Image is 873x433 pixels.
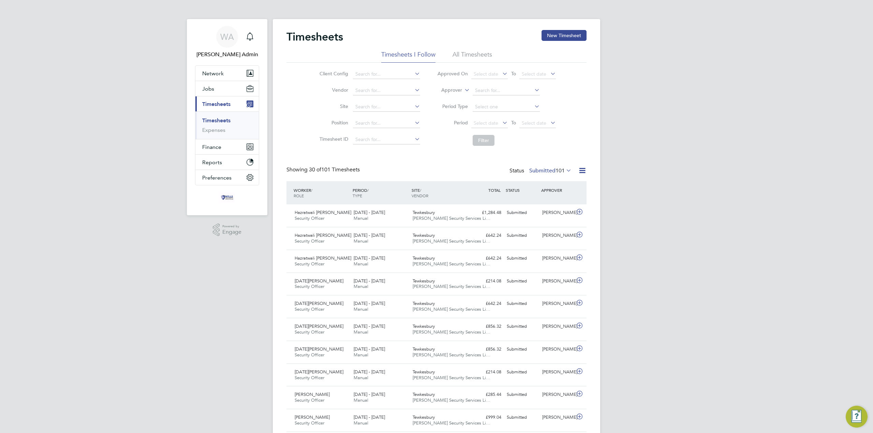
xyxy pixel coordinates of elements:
[351,184,410,202] div: PERIOD
[504,230,539,241] div: Submitted
[413,414,435,420] span: Tewkesbury
[195,155,259,170] button: Reports
[354,369,385,375] span: [DATE] - [DATE]
[413,238,490,244] span: [PERSON_NAME] Security Services Li…
[473,86,540,95] input: Search for...
[295,420,324,426] span: Security Officer
[509,118,518,127] span: To
[539,389,575,400] div: [PERSON_NAME]
[354,238,368,244] span: Manual
[202,101,231,107] span: Timesheets
[413,329,490,335] span: [PERSON_NAME] Security Services Li…
[354,255,385,261] span: [DATE] - [DATE]
[453,50,492,63] li: All Timesheets
[295,397,324,403] span: Security Officer
[539,207,575,218] div: [PERSON_NAME]
[539,276,575,287] div: [PERSON_NAME]
[295,346,343,352] span: [DATE][PERSON_NAME]
[295,329,324,335] span: Security Officer
[219,192,235,203] img: wills-security-logo-retina.png
[504,321,539,332] div: Submitted
[367,187,369,193] span: /
[469,276,504,287] div: £214.08
[195,111,259,139] div: Timesheets
[522,71,546,77] span: Select date
[317,71,348,77] label: Client Config
[295,323,343,329] span: [DATE][PERSON_NAME]
[469,230,504,241] div: £642.24
[474,120,498,126] span: Select date
[509,69,518,78] span: To
[469,298,504,309] div: £642.24
[317,120,348,126] label: Position
[295,306,324,312] span: Security Officer
[420,187,421,193] span: /
[295,352,324,358] span: Security Officer
[469,412,504,423] div: £999.04
[473,102,540,112] input: Select one
[354,306,368,312] span: Manual
[354,323,385,329] span: [DATE] - [DATE]
[846,406,868,428] button: Engage Resource Center
[295,414,330,420] span: [PERSON_NAME]
[195,139,259,154] button: Finance
[202,86,214,92] span: Jobs
[469,207,504,218] div: £1,284.48
[195,26,259,59] a: WA[PERSON_NAME] Admin
[504,276,539,287] div: Submitted
[381,50,435,63] li: Timesheets I Follow
[222,223,241,229] span: Powered by
[353,193,362,198] span: TYPE
[295,255,351,261] span: Hazratwali [PERSON_NAME]
[354,210,385,215] span: [DATE] - [DATE]
[504,367,539,378] div: Submitted
[286,30,343,44] h2: Timesheets
[522,120,546,126] span: Select date
[187,19,267,215] nav: Main navigation
[295,300,343,306] span: [DATE][PERSON_NAME]
[213,223,242,236] a: Powered byEngage
[195,50,259,59] span: Wills Admin
[195,96,259,111] button: Timesheets
[413,323,435,329] span: Tewkesbury
[354,329,368,335] span: Manual
[488,187,501,193] span: TOTAL
[295,215,324,221] span: Security Officer
[469,344,504,355] div: £856.32
[413,352,490,358] span: [PERSON_NAME] Security Services Li…
[295,210,351,215] span: Hazratwali [PERSON_NAME]
[413,215,490,221] span: [PERSON_NAME] Security Services Li…
[504,207,539,218] div: Submitted
[469,253,504,264] div: £642.24
[504,253,539,264] div: Submitted
[413,210,435,215] span: Tewkesbury
[295,369,343,375] span: [DATE][PERSON_NAME]
[354,352,368,358] span: Manual
[295,261,324,267] span: Security Officer
[431,87,462,94] label: Approver
[354,232,385,238] span: [DATE] - [DATE]
[311,187,312,193] span: /
[539,367,575,378] div: [PERSON_NAME]
[354,391,385,397] span: [DATE] - [DATE]
[413,306,490,312] span: [PERSON_NAME] Security Services Li…
[413,232,435,238] span: Tewkesbury
[317,87,348,93] label: Vendor
[353,119,420,128] input: Search for...
[539,412,575,423] div: [PERSON_NAME]
[202,127,225,133] a: Expenses
[556,167,565,174] span: 101
[195,81,259,96] button: Jobs
[469,367,504,378] div: £214.08
[353,69,420,79] input: Search for...
[354,420,368,426] span: Manual
[504,184,539,196] div: STATUS
[413,420,490,426] span: [PERSON_NAME] Security Services Li…
[220,32,234,41] span: WA
[509,166,573,176] div: Status
[504,389,539,400] div: Submitted
[354,278,385,284] span: [DATE] - [DATE]
[413,397,490,403] span: [PERSON_NAME] Security Services Li…
[195,192,259,203] a: Go to home page
[354,300,385,306] span: [DATE] - [DATE]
